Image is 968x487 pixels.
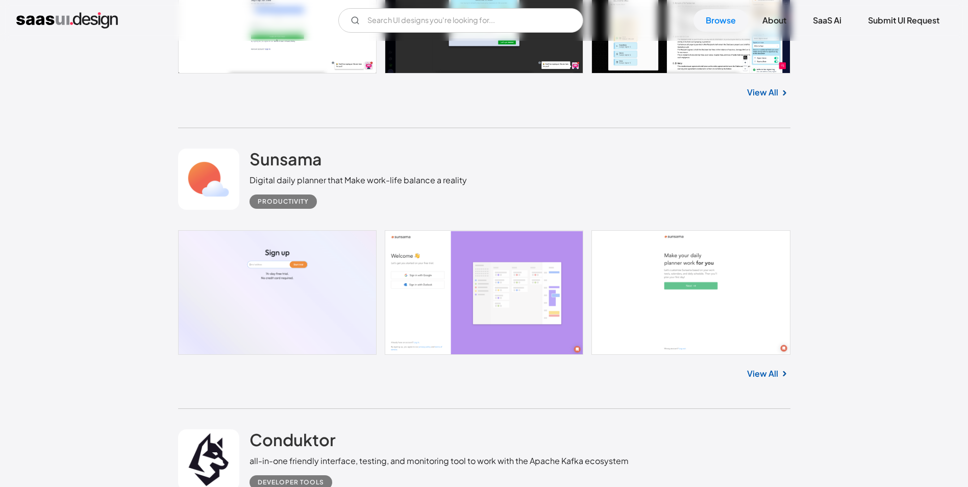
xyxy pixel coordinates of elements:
[250,455,629,467] div: all-in-one friendly interface, testing, and monitoring tool to work with the Apache Kafka ecosystem
[250,429,336,450] h2: Conduktor
[801,9,854,32] a: SaaS Ai
[250,149,322,169] h2: Sunsama
[250,429,336,455] a: Conduktor
[747,368,778,380] a: View All
[338,8,583,33] input: Search UI designs you're looking for...
[250,149,322,174] a: Sunsama
[258,196,309,208] div: Productivity
[250,174,467,186] div: Digital daily planner that Make work-life balance a reality
[693,9,748,32] a: Browse
[750,9,799,32] a: About
[856,9,952,32] a: Submit UI Request
[747,86,778,99] a: View All
[338,8,583,33] form: Email Form
[16,12,118,29] a: home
